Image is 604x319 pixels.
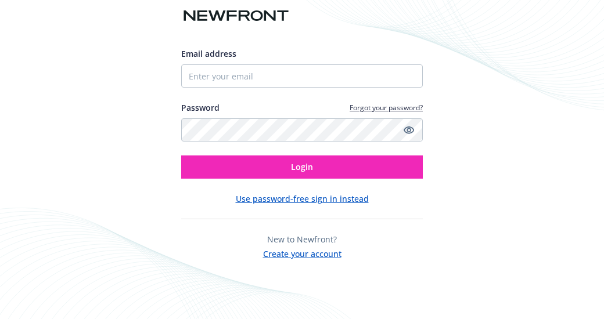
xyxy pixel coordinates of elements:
[350,103,423,113] a: Forgot your password?
[181,101,220,114] label: Password
[291,161,313,172] span: Login
[236,193,369,205] button: Use password-free sign in instead
[181,118,423,142] input: Enter your password
[181,6,291,26] img: Newfront logo
[402,123,416,137] a: Show password
[263,245,341,260] button: Create your account
[267,234,337,245] span: New to Newfront?
[181,64,423,88] input: Enter your email
[181,155,423,179] button: Login
[181,48,236,59] span: Email address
